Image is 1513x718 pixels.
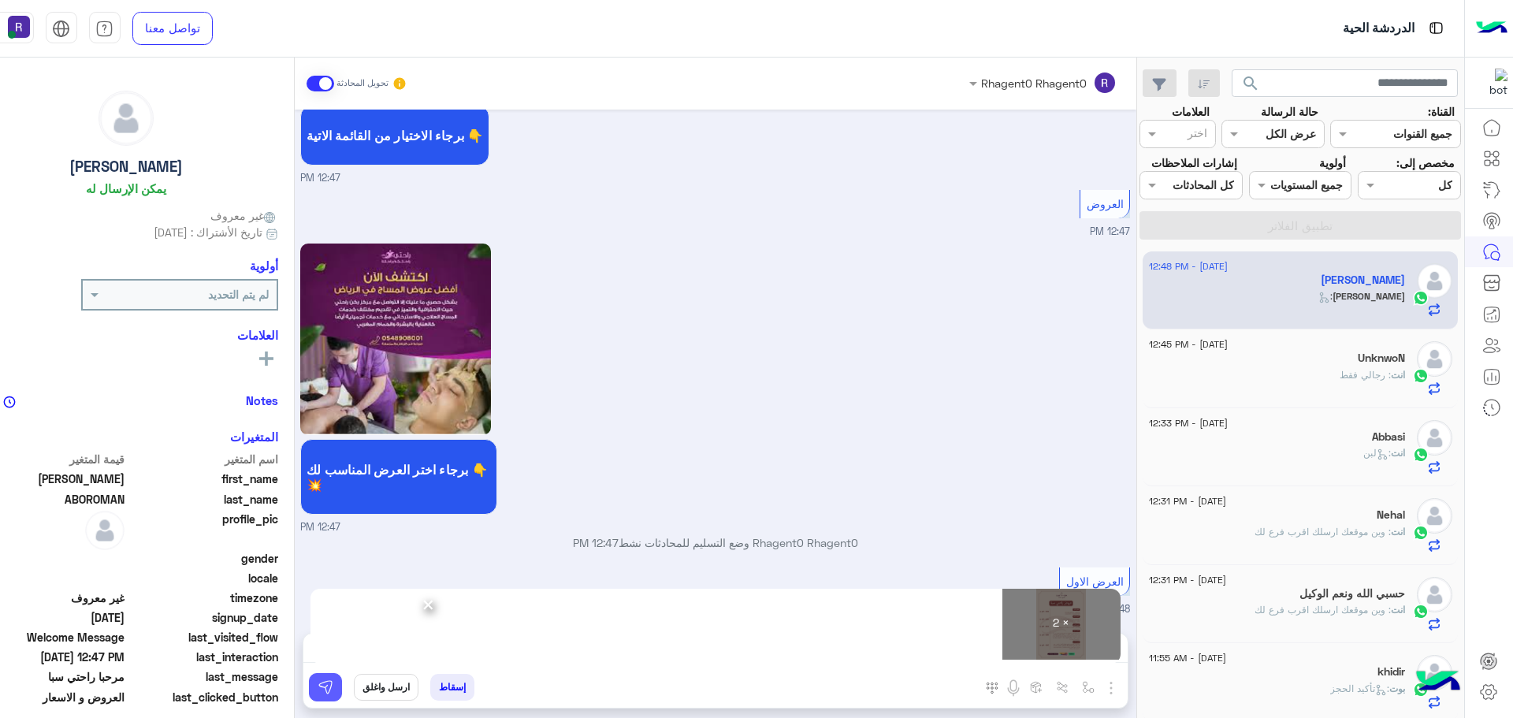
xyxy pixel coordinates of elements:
[986,682,998,694] img: make a call
[1372,430,1405,444] h5: Abbasi
[1002,589,1121,660] div: × 2
[1377,665,1405,679] h5: khidir
[1391,369,1405,381] span: انت
[1030,681,1043,694] img: create order
[246,393,278,407] h6: Notes
[1413,368,1429,384] img: WhatsApp
[1413,290,1429,306] img: WhatsApp
[128,451,278,467] span: اسم المتغير
[300,534,1130,551] p: Rhagent0 Rhagent0 وضع التسليم للمحادثات نشط
[1066,575,1124,588] span: العرض الاول
[128,668,278,685] span: last_message
[1330,683,1389,694] span: : تأكيد الحجز
[1090,225,1130,237] span: 12:47 PM
[1476,12,1507,45] img: Logo
[307,128,483,143] span: برجاء الاختيار من القائمة الاتية 👇
[128,590,278,606] span: timezone
[1391,604,1405,616] span: انت
[1321,273,1405,287] h5: MOHAMED ABOROMAN
[52,20,70,38] img: tab
[1241,74,1260,93] span: search
[430,674,474,701] button: إسقاط
[1149,416,1228,430] span: [DATE] - 12:33 PM
[1151,154,1237,171] label: إشارات الملاحظات
[300,171,340,186] span: 12:47 PM
[1417,498,1452,534] img: defaultAdmin.png
[1391,447,1405,459] span: انت
[1082,681,1095,694] img: select flow
[300,244,491,435] img: Q2FwdHVyZSAoMTApLnBuZw%3D%3D.png
[1004,679,1023,698] img: send voice note
[1426,18,1446,38] img: tab
[307,462,491,492] span: برجاء اختر العرض المناسب لك 👇 💥
[86,181,166,195] h6: يمكن الإرسال له
[95,20,113,38] img: tab
[69,158,183,176] h5: [PERSON_NAME]
[1413,525,1429,541] img: WhatsApp
[1261,103,1318,120] label: حالة الرسالة
[132,12,213,45] a: تواصل معنا
[318,679,333,695] img: send message
[1411,655,1466,710] img: hulul-logo.png
[354,674,418,701] button: ارسل واغلق
[1389,683,1405,694] span: بوت
[1358,352,1405,365] h5: UnknwoN
[1255,526,1391,538] span: وين موقعك ارسلك اقرب فرع لك
[1479,69,1507,97] img: 322853014244696
[1363,447,1391,459] span: : لبن
[1413,604,1429,619] img: WhatsApp
[89,12,121,45] a: tab
[421,586,436,622] span: ×
[1023,674,1049,700] button: create order
[1172,103,1210,120] label: العلامات
[1333,290,1405,302] span: [PERSON_NAME]
[1149,259,1228,273] span: [DATE] - 12:48 PM
[128,491,278,508] span: last_name
[128,609,278,626] span: signup_date
[3,396,16,408] img: notes
[1318,290,1333,302] span: :
[1417,577,1452,612] img: defaultAdmin.png
[1377,508,1405,522] h5: Nehal
[128,649,278,665] span: last_interaction
[154,224,262,240] span: تاريخ الأشتراك : [DATE]
[128,550,278,567] span: gender
[1340,369,1391,381] span: رجالي فقط
[85,511,125,550] img: defaultAdmin.png
[1343,18,1414,39] p: الدردشة الحية
[1087,197,1124,210] span: العروض
[573,536,619,549] span: 12:47 PM
[1396,154,1455,171] label: مخصص إلى:
[336,77,388,90] small: تحويل المحادثة
[210,207,278,224] span: غير معروف
[1319,154,1346,171] label: أولوية
[1417,420,1452,456] img: defaultAdmin.png
[128,689,278,705] span: last_clicked_button
[1049,674,1075,700] button: Trigger scenario
[128,570,278,586] span: locale
[1417,263,1452,299] img: defaultAdmin.png
[1149,651,1226,665] span: [DATE] - 11:55 AM
[128,629,278,645] span: last_visited_flow
[1056,681,1069,694] img: Trigger scenario
[1232,69,1270,103] button: search
[1149,337,1228,352] span: [DATE] - 12:45 PM
[1255,604,1391,616] span: وين موقعك ارسلك اقرب فرع لك
[128,471,278,487] span: first_name
[1391,526,1405,538] span: انت
[1149,573,1226,587] span: [DATE] - 12:31 PM
[8,16,30,38] img: userImage
[1149,494,1226,508] span: [DATE] - 12:31 PM
[1188,125,1210,145] div: اختر
[99,91,153,145] img: defaultAdmin.png
[1428,103,1455,120] label: القناة:
[1413,447,1429,463] img: WhatsApp
[300,520,340,535] span: 12:47 PM
[250,259,278,273] h6: أولوية
[230,430,278,444] h6: المتغيرات
[1075,674,1101,700] button: select flow
[1417,341,1452,377] img: defaultAdmin.png
[128,511,278,547] span: profile_pic
[1299,587,1405,601] h5: حسبي الله ونعم الوكيل
[1139,211,1461,240] button: تطبيق الفلاتر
